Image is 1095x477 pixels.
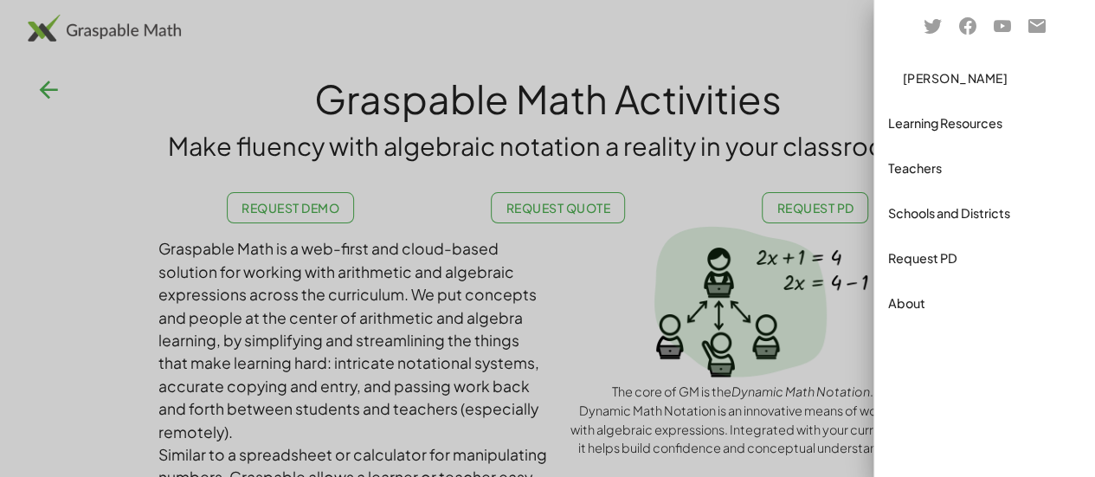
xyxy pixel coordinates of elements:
[888,293,1081,313] div: About
[888,62,1021,93] button: [PERSON_NAME]
[888,203,1081,223] div: Schools and Districts
[888,113,1081,133] div: Learning Resources
[888,158,1081,178] div: Teachers
[881,282,1088,324] a: About
[902,70,1008,86] span: [PERSON_NAME]
[881,102,1088,144] a: Learning Resources
[888,248,1081,268] div: Request PD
